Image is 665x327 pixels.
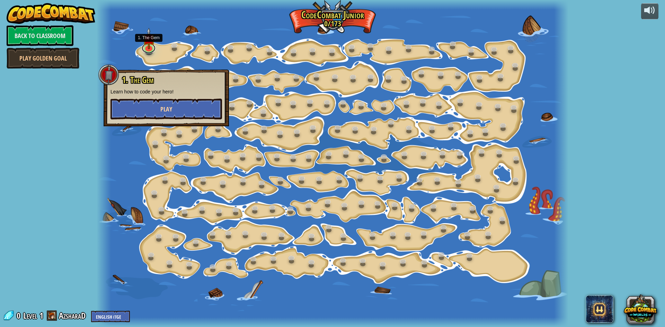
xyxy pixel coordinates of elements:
[110,88,222,95] p: Learn how to code your hero!
[7,48,79,69] a: Play Golden Goal
[17,310,23,321] span: 0
[641,3,658,19] button: Adjust volume
[142,28,155,49] img: level-banner-unstarted.png
[160,105,172,113] span: Play
[110,99,222,119] button: Play
[23,310,37,321] span: Level
[59,310,88,321] a: AzsharaD
[7,25,73,46] a: Back to Classroom
[122,74,153,86] span: 1. The Gem
[39,310,43,321] span: 1
[7,3,95,24] img: CodeCombat - Learn how to code by playing a game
